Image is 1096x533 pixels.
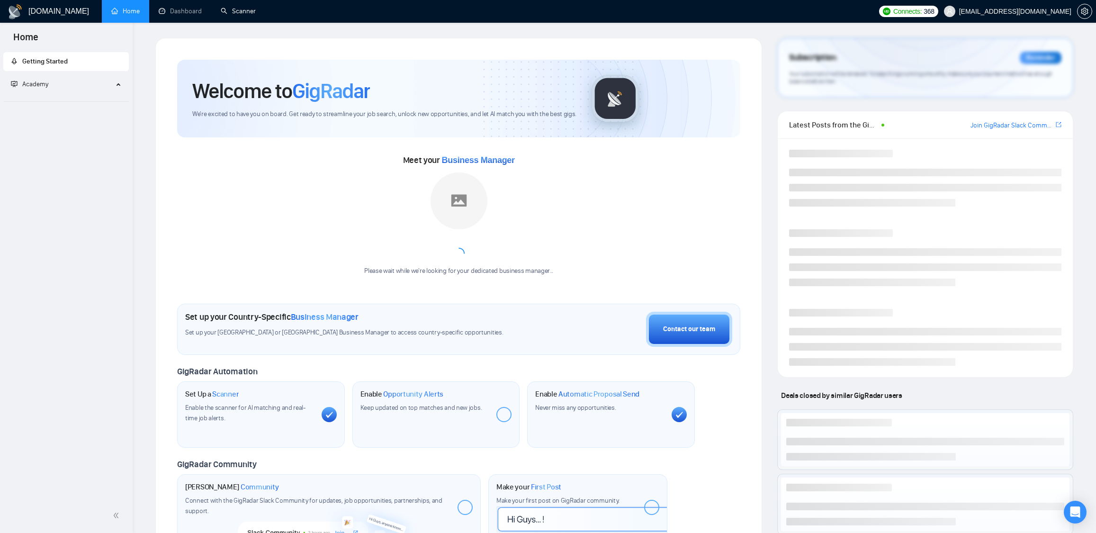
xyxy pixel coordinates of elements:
[185,312,359,322] h1: Set up your Country-Specific
[6,30,46,50] span: Home
[403,155,515,165] span: Meet your
[185,404,305,422] span: Enable the scanner for AI matching and real-time job alerts.
[883,8,890,15] img: upwork-logo.png
[11,58,18,64] span: rocket
[113,511,122,520] span: double-left
[177,459,257,470] span: GigRadar Community
[11,80,48,88] span: Academy
[185,482,279,492] h1: [PERSON_NAME]
[1056,121,1061,128] span: export
[1077,4,1092,19] button: setting
[241,482,279,492] span: Community
[1056,120,1061,129] a: export
[3,52,129,71] li: Getting Started
[383,389,443,399] span: Opportunity Alerts
[3,98,129,104] li: Academy Homepage
[496,482,561,492] h1: Make your
[8,4,23,19] img: logo
[535,404,616,412] span: Never miss any opportunities.
[924,6,934,17] span: 368
[22,80,48,88] span: Academy
[1020,52,1061,64] div: Reminder
[1064,501,1087,524] div: Open Intercom Messenger
[431,172,487,229] img: placeholder.png
[185,328,513,337] span: Set up your [GEOGRAPHIC_DATA] or [GEOGRAPHIC_DATA] Business Manager to access country-specific op...
[663,324,715,334] div: Contact our team
[646,312,732,347] button: Contact our team
[496,497,620,505] span: Make your first post on GigRadar community.
[592,75,639,122] img: gigradar-logo.png
[1078,8,1092,15] span: setting
[970,120,1054,131] a: Join GigRadar Slack Community
[212,389,239,399] span: Scanner
[360,404,482,412] span: Keep updated on top matches and new jobs.
[185,389,239,399] h1: Set Up a
[1077,8,1092,15] a: setting
[177,366,257,377] span: GigRadar Automation
[453,248,465,259] span: loading
[777,387,906,404] span: Deals closed by similar GigRadar users
[359,267,559,276] div: Please wait while we're looking for your dedicated business manager...
[192,78,370,104] h1: Welcome to
[360,389,444,399] h1: Enable
[192,110,576,119] span: We're excited to have you on board. Get ready to streamline your job search, unlock new opportuni...
[111,7,140,15] a: homeHome
[291,312,359,322] span: Business Manager
[558,389,639,399] span: Automatic Proposal Send
[159,7,202,15] a: dashboardDashboard
[221,7,256,15] a: searchScanner
[789,119,879,131] span: Latest Posts from the GigRadar Community
[893,6,922,17] span: Connects:
[185,497,442,515] span: Connect with the GigRadar Slack Community for updates, job opportunities, partnerships, and support.
[946,8,953,15] span: user
[531,482,561,492] span: First Post
[22,57,68,65] span: Getting Started
[535,389,639,399] h1: Enable
[11,81,18,87] span: fund-projection-screen
[292,78,370,104] span: GigRadar
[442,155,515,165] span: Business Manager
[789,50,836,66] span: Subscription
[789,70,1052,85] span: Your subscription will be renewed. To keep things running smoothly, make sure your payment method...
